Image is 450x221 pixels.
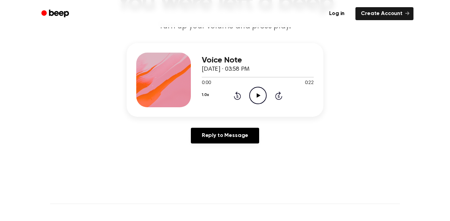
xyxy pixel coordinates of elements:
a: Reply to Message [191,128,259,143]
a: Create Account [355,7,413,20]
a: Log in [322,6,351,22]
h3: Voice Note [202,56,314,65]
span: [DATE] · 03:58 PM [202,66,250,72]
span: 0:00 [202,80,211,87]
span: 0:22 [305,80,314,87]
a: Beep [37,7,75,20]
button: 1.0x [202,89,209,101]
